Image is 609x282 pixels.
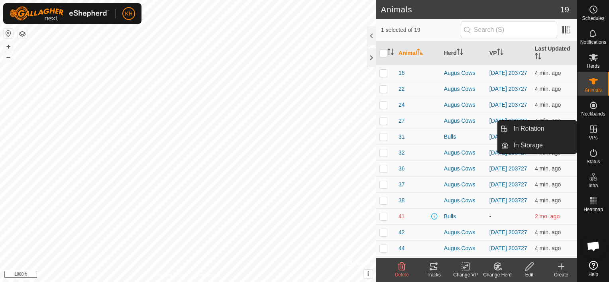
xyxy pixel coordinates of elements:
p-sorticon: Activate to sort [497,50,503,56]
span: In Rotation [513,124,544,133]
div: Augus Cows [444,180,483,189]
span: 42 [399,228,405,237]
span: Schedules [582,16,604,21]
span: Heatmap [583,207,603,212]
span: 44 [399,244,405,253]
p-sorticon: Activate to sort [417,50,423,56]
span: Delete [395,272,409,278]
a: [DATE] 203727 [489,117,527,124]
th: VP [486,41,532,65]
button: + [4,42,13,51]
span: Notifications [580,40,606,45]
span: Neckbands [581,112,605,116]
span: Sep 8, 2025, 8:23 AM [535,229,561,235]
span: 16 [399,69,405,77]
span: 32 [399,149,405,157]
span: 31 [399,133,405,141]
span: 36 [399,164,405,173]
div: Augus Cows [444,69,483,77]
a: [DATE] 203727 [489,197,527,204]
button: – [4,52,13,62]
div: Augus Cows [444,164,483,173]
span: Jun 13, 2025, 10:53 AM [535,213,560,219]
a: In Storage [509,137,577,153]
span: 19 [560,4,569,16]
span: Help [588,272,598,277]
a: [DATE] 203727 [489,245,527,251]
span: i [367,270,369,277]
th: Last Updated [532,41,577,65]
span: VPs [589,135,597,140]
a: [DATE] 203727 [489,149,527,156]
a: In Rotation [509,121,577,137]
span: 38 [399,196,405,205]
span: Sep 8, 2025, 8:23 AM [535,70,561,76]
a: [DATE] 203727 [489,229,527,235]
span: Animals [585,88,602,92]
th: Animal [395,41,441,65]
span: 1 selected of 19 [381,26,461,34]
span: 24 [399,101,405,109]
span: KH [125,10,132,18]
app-display-virtual-paddock-transition: - [489,213,491,219]
span: 22 [399,85,405,93]
span: Sep 8, 2025, 8:22 AM [535,86,561,92]
a: Contact Us [196,272,220,279]
span: Infra [588,183,598,188]
span: 41 [399,212,405,221]
div: Edit [513,271,545,278]
a: [DATE] 203727 [489,181,527,188]
div: Augus Cows [444,244,483,253]
p-sorticon: Activate to sort [387,50,394,56]
a: [DATE] 203727 [489,133,527,140]
button: Reset Map [4,29,13,38]
div: Change Herd [481,271,513,278]
div: Augus Cows [444,149,483,157]
a: [DATE] 203727 [489,86,527,92]
span: Sep 8, 2025, 8:23 AM [535,149,561,156]
div: Augus Cows [444,228,483,237]
input: Search (S) [461,22,557,38]
a: [DATE] 203727 [489,165,527,172]
div: Bulls [444,212,483,221]
th: Herd [441,41,486,65]
h2: Animals [381,5,560,14]
span: 27 [399,117,405,125]
button: i [364,270,373,278]
a: [DATE] 203727 [489,70,527,76]
span: Sep 8, 2025, 8:22 AM [535,197,561,204]
p-sorticon: Activate to sort [535,54,541,61]
button: Map Layers [18,29,27,39]
span: In Storage [513,141,543,150]
div: Open chat [581,234,605,258]
a: Help [578,258,609,280]
a: Privacy Policy [157,272,187,279]
li: In Rotation [498,121,577,137]
span: Status [586,159,600,164]
div: Augus Cows [444,196,483,205]
p-sorticon: Activate to sort [457,50,463,56]
div: Bulls [444,133,483,141]
img: Gallagher Logo [10,6,109,21]
div: Augus Cows [444,117,483,125]
div: Tracks [418,271,450,278]
li: In Storage [498,137,577,153]
div: Augus Cows [444,85,483,93]
span: Sep 8, 2025, 8:23 AM [535,245,561,251]
span: Sep 8, 2025, 8:23 AM [535,102,561,108]
span: 37 [399,180,405,189]
span: Sep 8, 2025, 8:23 AM [535,181,561,188]
div: Change VP [450,271,481,278]
span: Sep 8, 2025, 8:23 AM [535,117,561,124]
span: Sep 8, 2025, 8:23 AM [535,165,561,172]
span: Herds [587,64,599,69]
div: Augus Cows [444,101,483,109]
div: Create [545,271,577,278]
a: [DATE] 203727 [489,102,527,108]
